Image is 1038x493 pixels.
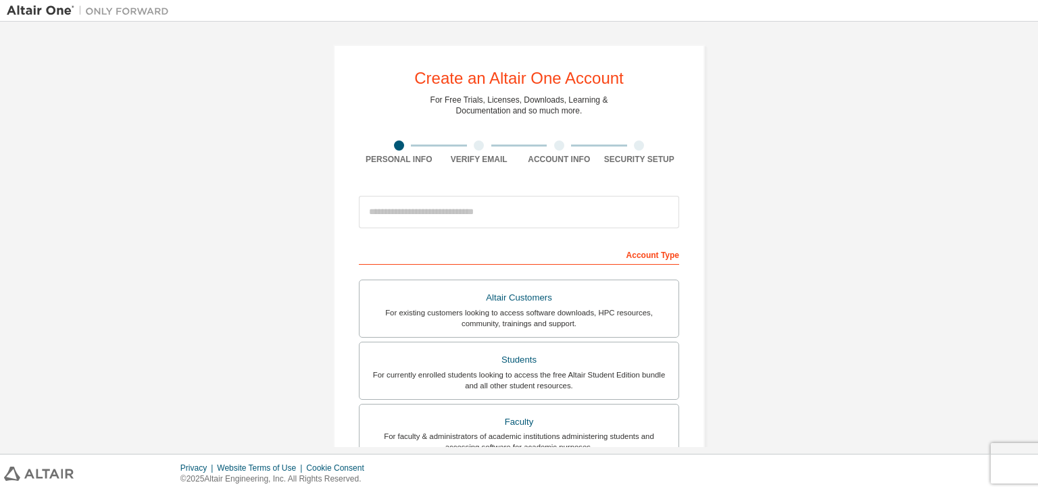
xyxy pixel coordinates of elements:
[439,154,520,165] div: Verify Email
[7,4,176,18] img: Altair One
[180,473,372,485] p: © 2025 Altair Engineering, Inc. All Rights Reserved.
[519,154,599,165] div: Account Info
[368,288,670,307] div: Altair Customers
[368,307,670,329] div: For existing customers looking to access software downloads, HPC resources, community, trainings ...
[414,70,624,86] div: Create an Altair One Account
[368,413,670,432] div: Faculty
[599,154,680,165] div: Security Setup
[368,369,670,391] div: For currently enrolled students looking to access the free Altair Student Edition bundle and all ...
[430,95,608,116] div: For Free Trials, Licenses, Downloads, Learning & Documentation and so much more.
[368,351,670,369] div: Students
[306,463,372,473] div: Cookie Consent
[359,154,439,165] div: Personal Info
[368,431,670,452] div: For faculty & administrators of academic institutions administering students and accessing softwa...
[217,463,306,473] div: Website Terms of Use
[359,243,679,265] div: Account Type
[4,467,74,481] img: altair_logo.svg
[180,463,217,473] div: Privacy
